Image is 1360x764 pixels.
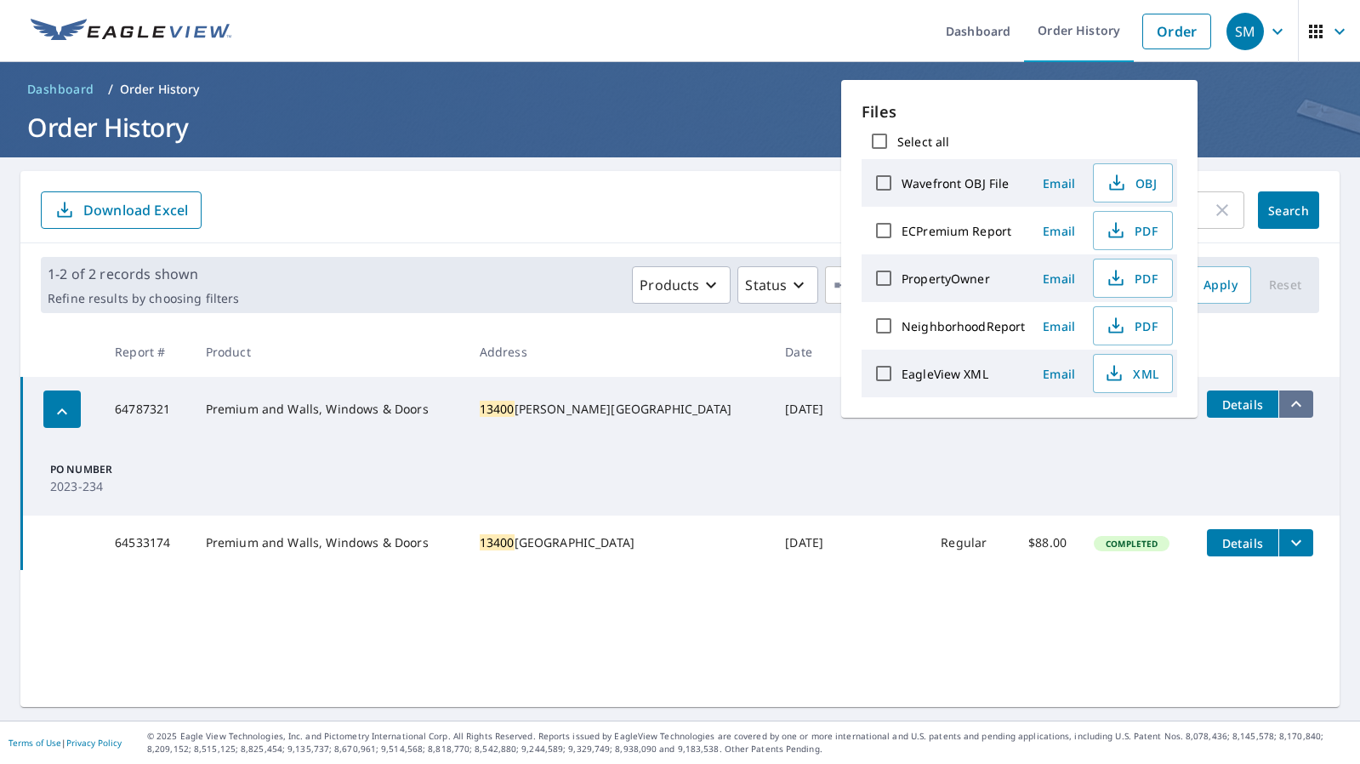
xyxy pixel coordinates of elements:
p: PO Number [50,462,152,477]
img: EV Logo [31,19,231,44]
button: Email [1032,265,1086,292]
span: PDF [1104,268,1158,288]
label: NeighborhoodReport [902,318,1025,334]
td: [DATE] [771,516,843,570]
td: 64787321 [101,377,191,442]
button: detailsBtn-64787321 [1207,391,1278,418]
button: Email [1032,218,1086,244]
button: PDF [1093,211,1173,250]
th: Address [466,327,772,377]
span: XML [1104,363,1158,384]
div: SM [1226,13,1264,50]
button: Email [1032,170,1086,197]
a: Order [1142,14,1211,49]
td: Regular [927,516,1009,570]
td: Premium and Walls, Windows & Doors [192,516,466,570]
p: 2023-234 [50,477,152,495]
p: | [9,738,122,748]
button: Search [1258,191,1319,229]
p: Files [862,100,1177,123]
label: Select all [897,134,949,150]
p: Download Excel [83,201,188,220]
p: Status [745,275,787,295]
span: Details [1217,535,1268,551]
span: PDF [1104,316,1158,336]
p: Products [640,275,699,295]
div: [PERSON_NAME][GEOGRAPHIC_DATA] [480,401,759,418]
button: PDF [1093,259,1173,298]
div: [GEOGRAPHIC_DATA] [480,534,759,551]
button: PDF [1093,306,1173,345]
span: Completed [1095,538,1168,550]
button: detailsBtn-64533174 [1207,529,1278,556]
p: 1-2 of 2 records shown [48,264,239,284]
label: EagleView XML [902,366,988,382]
span: OBJ [1104,173,1158,193]
span: Details [1217,396,1268,413]
a: Privacy Policy [66,737,122,749]
p: Order History [120,81,200,98]
th: Report # [101,327,191,377]
p: © 2025 Eagle View Technologies, Inc. and Pictometry International Corp. All Rights Reserved. Repo... [147,730,1351,755]
td: 64533174 [101,516,191,570]
span: Search [1272,202,1306,219]
td: [DATE] [771,377,843,442]
label: Wavefront OBJ File [902,175,1009,191]
span: Email [1038,175,1079,191]
span: Dashboard [27,81,94,98]
label: ECPremium Report [902,223,1011,239]
span: Email [1038,366,1079,382]
li: / [108,79,113,100]
h1: Order History [20,110,1340,145]
button: filesDropdownBtn-64787321 [1278,391,1313,418]
span: PDF [1104,220,1158,241]
nav: breadcrumb [20,76,1340,103]
p: Refine results by choosing filters [48,291,239,306]
button: Apply [1190,266,1251,304]
span: Email [1038,223,1079,239]
span: Apply [1204,275,1238,296]
button: Status [737,266,818,304]
label: PropertyOwner [902,271,990,287]
button: Orgs [825,266,921,304]
a: Dashboard [20,76,101,103]
a: Terms of Use [9,737,61,749]
mark: 13400 [480,534,515,550]
button: Products [632,266,731,304]
button: Email [1032,361,1086,387]
th: Product [192,327,466,377]
button: Download Excel [41,191,202,229]
span: Email [1038,318,1079,334]
button: XML [1093,354,1173,393]
span: Orgs [833,275,890,296]
button: OBJ [1093,163,1173,202]
span: Email [1038,271,1079,287]
button: filesDropdownBtn-64533174 [1278,529,1313,556]
th: Date [771,327,843,377]
td: $88.00 [1009,516,1080,570]
button: Email [1032,313,1086,339]
td: Premium and Walls, Windows & Doors [192,377,466,442]
mark: 13400 [480,401,515,417]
